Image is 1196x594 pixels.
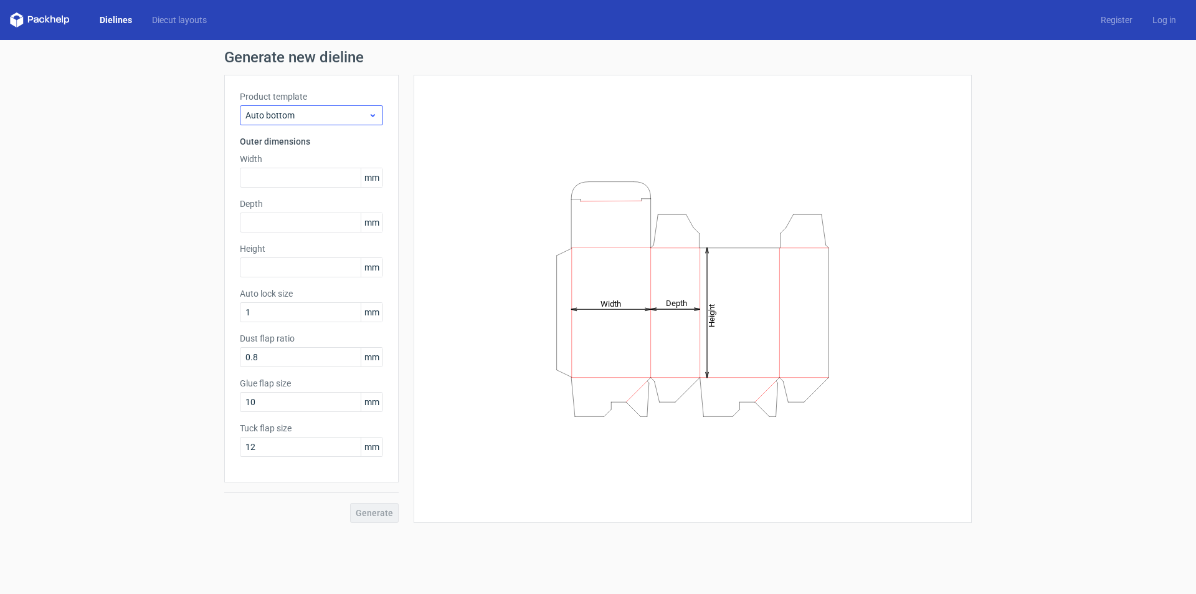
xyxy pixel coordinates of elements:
[361,168,382,187] span: mm
[240,135,383,148] h3: Outer dimensions
[361,303,382,322] span: mm
[1091,14,1142,26] a: Register
[361,438,382,456] span: mm
[240,153,383,165] label: Width
[224,50,972,65] h1: Generate new dieline
[240,242,383,255] label: Height
[1142,14,1186,26] a: Log in
[600,299,621,308] tspan: Width
[240,90,383,103] label: Product template
[240,332,383,345] label: Dust flap ratio
[361,213,382,232] span: mm
[142,14,217,26] a: Diecut layouts
[240,287,383,300] label: Auto lock size
[361,348,382,366] span: mm
[240,377,383,390] label: Glue flap size
[361,393,382,411] span: mm
[90,14,142,26] a: Dielines
[240,198,383,210] label: Depth
[666,299,687,308] tspan: Depth
[707,304,716,327] tspan: Height
[245,109,368,122] span: Auto bottom
[240,422,383,434] label: Tuck flap size
[361,258,382,277] span: mm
